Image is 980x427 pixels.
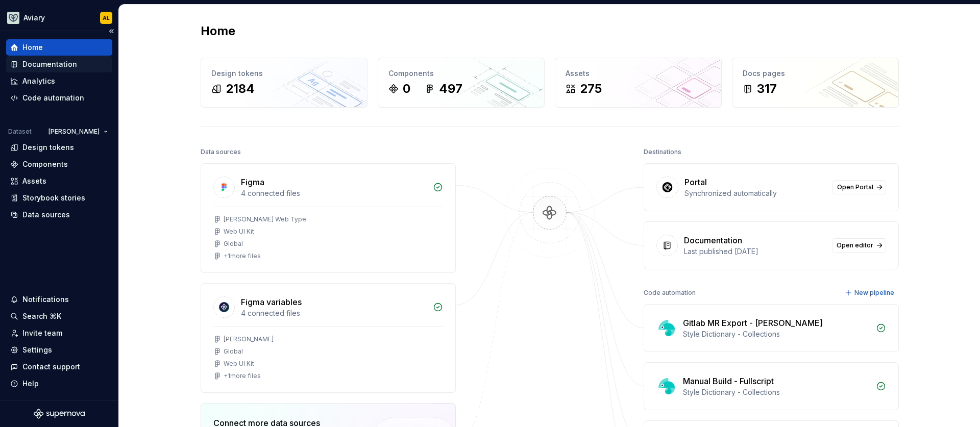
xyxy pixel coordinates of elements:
[644,286,696,300] div: Code automation
[224,228,254,236] div: Web UI Kit
[224,347,243,356] div: Global
[6,291,112,308] button: Notifications
[22,93,84,103] div: Code automation
[743,68,888,79] div: Docs pages
[684,188,826,198] div: Synchronized automatically
[403,81,410,97] div: 0
[8,128,32,136] div: Dataset
[832,180,886,194] a: Open Portal
[224,360,254,368] div: Web UI Kit
[241,308,427,318] div: 4 connected files
[103,14,110,22] div: AL
[224,215,306,223] div: [PERSON_NAME] Web Type
[201,58,367,108] a: Design tokens2184
[683,317,823,329] div: Gitlab MR Export - [PERSON_NAME]
[224,372,261,380] div: + 1 more files
[757,81,777,97] div: 317
[378,58,545,108] a: Components0497
[22,345,52,355] div: Settings
[22,142,74,153] div: Design tokens
[837,241,873,249] span: Open editor
[388,68,534,79] div: Components
[684,234,742,246] div: Documentation
[241,176,264,188] div: Figma
[6,207,112,223] a: Data sources
[22,311,61,321] div: Search ⌘K
[684,246,826,257] div: Last published [DATE]
[22,76,55,86] div: Analytics
[2,7,116,29] button: AviaryAL
[23,13,45,23] div: Aviary
[832,238,886,253] a: Open editor
[44,124,112,139] button: [PERSON_NAME]
[6,156,112,172] a: Components
[580,81,602,97] div: 275
[211,68,357,79] div: Design tokens
[7,12,19,24] img: 256e2c79-9abd-4d59-8978-03feab5a3943.png
[226,81,255,97] div: 2184
[6,173,112,189] a: Assets
[22,59,77,69] div: Documentation
[22,379,39,389] div: Help
[48,128,100,136] span: [PERSON_NAME]
[201,23,235,39] h2: Home
[22,176,46,186] div: Assets
[241,188,427,198] div: 4 connected files
[6,139,112,156] a: Design tokens
[6,39,112,56] a: Home
[6,325,112,341] a: Invite team
[683,387,870,397] div: Style Dictionary - Collections
[842,286,899,300] button: New pipeline
[6,90,112,106] a: Code automation
[644,145,681,159] div: Destinations
[6,308,112,324] button: Search ⌘K
[224,240,243,248] div: Global
[34,409,85,419] svg: Supernova Logo
[22,328,62,338] div: Invite team
[6,190,112,206] a: Storybook stories
[104,24,118,38] button: Collapse sidebar
[201,163,456,273] a: Figma4 connected files[PERSON_NAME] Web TypeWeb UI KitGlobal+1more files
[224,252,261,260] div: + 1 more files
[22,362,80,372] div: Contact support
[6,73,112,89] a: Analytics
[684,176,707,188] div: Portal
[683,375,774,387] div: Manual Build - Fullscript
[6,56,112,72] a: Documentation
[22,159,68,169] div: Components
[837,183,873,191] span: Open Portal
[201,283,456,393] a: Figma variables4 connected files[PERSON_NAME]GlobalWeb UI Kit+1more files
[555,58,722,108] a: Assets275
[566,68,711,79] div: Assets
[6,342,112,358] a: Settings
[439,81,462,97] div: 497
[241,296,302,308] div: Figma variables
[22,210,70,220] div: Data sources
[22,42,43,53] div: Home
[732,58,899,108] a: Docs pages317
[854,289,894,297] span: New pipeline
[683,329,870,339] div: Style Dictionary - Collections
[6,359,112,375] button: Contact support
[22,193,85,203] div: Storybook stories
[22,294,69,305] div: Notifications
[224,335,274,343] div: [PERSON_NAME]
[201,145,241,159] div: Data sources
[6,375,112,392] button: Help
